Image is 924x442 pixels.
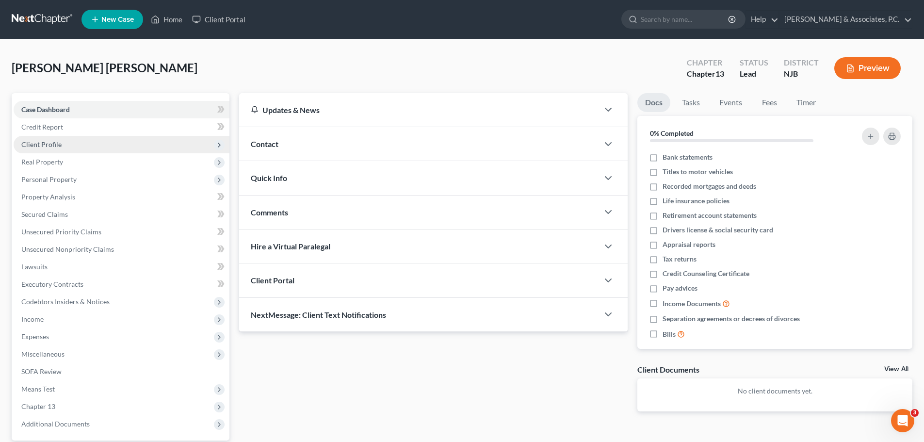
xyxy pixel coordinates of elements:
span: 13 [715,69,724,78]
span: Executory Contracts [21,280,83,288]
span: Credit Report [21,123,63,131]
a: Timer [789,93,824,112]
span: Retirement account statements [663,211,757,220]
a: Unsecured Priority Claims [14,223,229,241]
iframe: Intercom live chat [891,409,914,432]
span: Additional Documents [21,420,90,428]
span: SOFA Review [21,367,62,376]
span: Chapter 13 [21,402,55,410]
span: Life insurance policies [663,196,729,206]
a: Lawsuits [14,258,229,276]
div: Client Documents [637,364,699,375]
span: Appraisal reports [663,240,715,249]
span: Contact [251,139,278,148]
span: Real Property [21,158,63,166]
a: Tasks [674,93,708,112]
span: Unsecured Nonpriority Claims [21,245,114,253]
span: Means Test [21,385,55,393]
div: Chapter [687,57,724,68]
a: Docs [637,93,670,112]
span: Titles to motor vehicles [663,167,733,177]
a: Fees [754,93,785,112]
a: Secured Claims [14,206,229,223]
a: Case Dashboard [14,101,229,118]
a: View All [884,366,908,373]
span: Expenses [21,332,49,341]
span: Codebtors Insiders & Notices [21,297,110,306]
span: Pay advices [663,283,697,293]
span: Hire a Virtual Paralegal [251,242,330,251]
a: Help [746,11,778,28]
span: Recorded mortgages and deeds [663,181,756,191]
span: Case Dashboard [21,105,70,114]
span: Personal Property [21,175,77,183]
span: Client Portal [251,276,294,285]
a: [PERSON_NAME] & Associates, P.C. [779,11,912,28]
span: Tax returns [663,254,697,264]
a: Credit Report [14,118,229,136]
span: [PERSON_NAME] [PERSON_NAME] [12,61,197,75]
span: Separation agreements or decrees of divorces [663,314,800,324]
span: Income Documents [663,299,721,309]
span: Unsecured Priority Claims [21,228,101,236]
a: Property Analysis [14,188,229,206]
div: Lead [740,68,768,80]
a: SOFA Review [14,363,229,380]
span: Secured Claims [21,210,68,218]
span: Bank statements [663,152,713,162]
span: Miscellaneous [21,350,65,358]
strong: 0% Completed [650,129,694,137]
div: NJB [784,68,819,80]
button: Preview [834,57,901,79]
div: Chapter [687,68,724,80]
span: NextMessage: Client Text Notifications [251,310,386,319]
a: Events [712,93,750,112]
a: Client Portal [187,11,250,28]
div: Status [740,57,768,68]
span: Drivers license & social security card [663,225,773,235]
span: Bills [663,329,676,339]
p: No client documents yet. [645,386,905,396]
span: Income [21,315,44,323]
span: Client Profile [21,140,62,148]
a: Home [146,11,187,28]
span: Property Analysis [21,193,75,201]
div: District [784,57,819,68]
div: Updates & News [251,105,587,115]
input: Search by name... [641,10,729,28]
span: Lawsuits [21,262,48,271]
a: Unsecured Nonpriority Claims [14,241,229,258]
span: Comments [251,208,288,217]
span: Quick Info [251,173,287,182]
span: Credit Counseling Certificate [663,269,749,278]
span: 3 [911,409,919,417]
a: Executory Contracts [14,276,229,293]
span: New Case [101,16,134,23]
